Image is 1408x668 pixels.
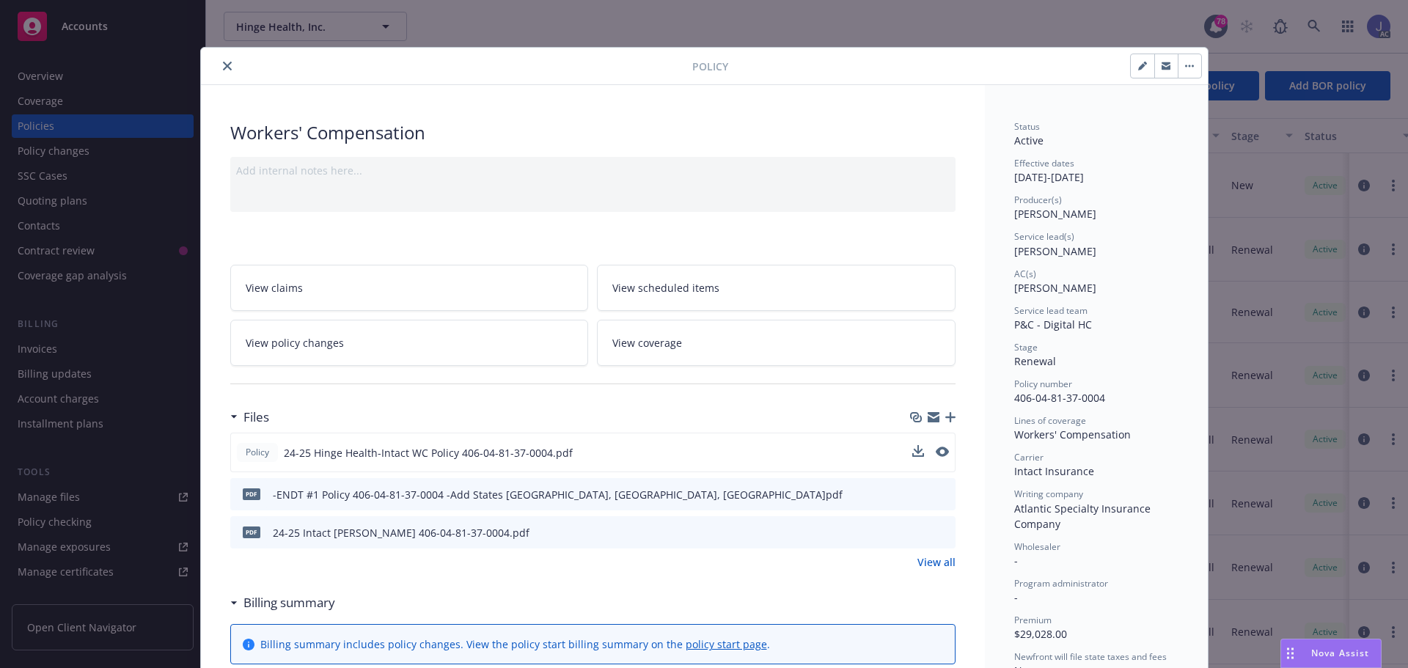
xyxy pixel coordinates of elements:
[284,445,573,460] span: 24-25 Hinge Health-Intact WC Policy 406-04-81-37-0004.pdf
[912,445,924,457] button: download file
[913,487,925,502] button: download file
[936,447,949,457] button: preview file
[1014,133,1044,147] span: Active
[936,487,950,502] button: preview file
[1280,639,1382,668] button: Nova Assist
[913,525,925,540] button: download file
[243,593,335,612] h3: Billing summary
[230,408,269,427] div: Files
[912,445,924,460] button: download file
[936,445,949,460] button: preview file
[1014,554,1018,568] span: -
[1014,354,1056,368] span: Renewal
[1014,281,1096,295] span: [PERSON_NAME]
[230,593,335,612] div: Billing summary
[1311,647,1369,659] span: Nova Assist
[1014,244,1096,258] span: [PERSON_NAME]
[1014,230,1074,243] span: Service lead(s)
[692,59,728,74] span: Policy
[1014,488,1083,500] span: Writing company
[243,446,272,459] span: Policy
[1014,318,1092,331] span: P&C - Digital HC
[1014,268,1036,280] span: AC(s)
[1014,614,1052,626] span: Premium
[1014,157,1074,169] span: Effective dates
[1014,157,1178,185] div: [DATE] - [DATE]
[1014,194,1062,206] span: Producer(s)
[1014,341,1038,353] span: Stage
[243,526,260,537] span: pdf
[1014,120,1040,133] span: Status
[273,525,529,540] div: 24-25 Intact [PERSON_NAME] 406-04-81-37-0004.pdf
[597,320,956,366] a: View coverage
[597,265,956,311] a: View scheduled items
[230,120,956,145] div: Workers' Compensation
[1014,650,1167,663] span: Newfront will file state taxes and fees
[260,636,770,652] div: Billing summary includes policy changes. View the policy start billing summary on the .
[612,280,719,296] span: View scheduled items
[612,335,682,350] span: View coverage
[1014,427,1131,441] span: Workers' Compensation
[1014,590,1018,604] span: -
[219,57,236,75] button: close
[686,637,767,651] a: policy start page
[1014,502,1154,531] span: Atlantic Specialty Insurance Company
[1014,627,1067,641] span: $29,028.00
[230,265,589,311] a: View claims
[1014,391,1105,405] span: 406-04-81-37-0004
[1014,207,1096,221] span: [PERSON_NAME]
[1281,639,1299,667] div: Drag to move
[917,554,956,570] a: View all
[236,163,950,178] div: Add internal notes here...
[1014,464,1094,478] span: Intact Insurance
[936,525,950,540] button: preview file
[1014,540,1060,553] span: Wholesaler
[230,320,589,366] a: View policy changes
[1014,451,1044,463] span: Carrier
[1014,378,1072,390] span: Policy number
[273,487,843,502] div: -ENDT #1 Policy 406-04-81-37-0004 -Add States [GEOGRAPHIC_DATA], [GEOGRAPHIC_DATA], [GEOGRAPHIC_D...
[1014,304,1088,317] span: Service lead team
[1014,577,1108,590] span: Program administrator
[1014,414,1086,427] span: Lines of coverage
[246,280,303,296] span: View claims
[243,488,260,499] span: pdf
[243,408,269,427] h3: Files
[246,335,344,350] span: View policy changes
